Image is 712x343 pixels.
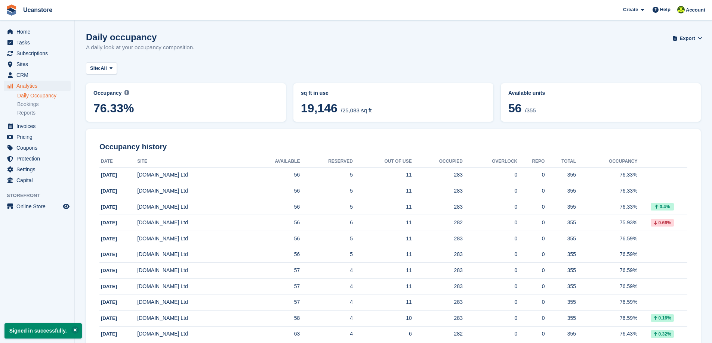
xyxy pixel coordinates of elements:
[412,156,463,168] th: Occupied
[576,263,637,279] td: 76.59%
[16,59,61,69] span: Sites
[517,266,545,274] div: 0
[17,109,71,116] a: Reports
[300,215,353,231] td: 6
[124,90,129,95] img: icon-info-grey-7440780725fd019a000dd9b08b2336e03edf1995a4989e88bcd33f0948082b44.svg
[463,171,517,179] div: 0
[93,89,278,97] abbr: Current percentage of sq ft occupied
[517,283,545,290] div: 0
[576,183,637,199] td: 76.33%
[137,215,246,231] td: [DOMAIN_NAME] Ltd
[686,6,705,14] span: Account
[4,26,71,37] a: menu
[353,247,412,263] td: 11
[576,215,637,231] td: 75.93%
[545,231,576,247] td: 355
[16,143,61,153] span: Coupons
[545,311,576,327] td: 355
[545,263,576,279] td: 355
[412,314,463,322] div: 283
[341,107,372,113] span: /25,083 sq ft
[90,65,101,72] span: Site:
[86,43,194,52] p: A daily look at your occupancy composition.
[101,172,117,178] span: [DATE]
[576,311,637,327] td: 76.59%
[300,247,353,263] td: 5
[463,203,517,211] div: 0
[576,156,637,168] th: Occupancy
[246,231,300,247] td: 56
[660,6,671,13] span: Help
[508,102,522,115] span: 56
[4,323,82,339] p: Signed in successfully.
[517,314,545,322] div: 0
[517,219,545,227] div: 0
[545,326,576,342] td: 355
[246,199,300,215] td: 56
[463,330,517,338] div: 0
[576,326,637,342] td: 76.43%
[525,107,536,113] span: /355
[353,294,412,311] td: 11
[545,167,576,183] td: 355
[62,202,71,211] a: Preview store
[300,278,353,294] td: 4
[353,263,412,279] td: 11
[137,231,246,247] td: [DOMAIN_NAME] Ltd
[4,132,71,142] a: menu
[463,156,517,168] th: Overlock
[300,294,353,311] td: 4
[412,283,463,290] div: 283
[16,26,61,37] span: Home
[86,62,117,75] button: Site: All
[412,330,463,338] div: 282
[4,153,71,164] a: menu
[412,250,463,258] div: 283
[101,188,117,194] span: [DATE]
[576,231,637,247] td: 76.59%
[101,284,117,289] span: [DATE]
[101,268,117,273] span: [DATE]
[137,311,246,327] td: [DOMAIN_NAME] Ltd
[101,65,107,72] span: All
[4,201,71,212] a: menu
[246,311,300,327] td: 58
[4,70,71,80] a: menu
[86,32,194,42] h1: Daily occupancy
[576,247,637,263] td: 76.59%
[137,156,246,168] th: Site
[545,247,576,263] td: 355
[545,199,576,215] td: 355
[517,156,545,168] th: Repo
[677,6,685,13] img: John Johns
[463,314,517,322] div: 0
[99,143,687,151] h2: Occupancy history
[16,81,61,91] span: Analytics
[353,311,412,327] td: 10
[4,37,71,48] a: menu
[137,183,246,199] td: [DOMAIN_NAME] Ltd
[353,167,412,183] td: 11
[246,215,300,231] td: 56
[517,203,545,211] div: 0
[16,164,61,175] span: Settings
[623,6,638,13] span: Create
[576,278,637,294] td: 76.59%
[101,299,117,305] span: [DATE]
[576,199,637,215] td: 76.33%
[246,183,300,199] td: 56
[93,102,278,115] span: 76.33%
[576,167,637,183] td: 76.33%
[101,220,117,225] span: [DATE]
[353,278,412,294] td: 11
[99,156,137,168] th: Date
[17,92,71,99] a: Daily Occupancy
[246,156,300,168] th: Available
[680,35,695,42] span: Export
[353,326,412,342] td: 6
[20,4,55,16] a: Ucanstore
[137,263,246,279] td: [DOMAIN_NAME] Ltd
[246,278,300,294] td: 57
[300,199,353,215] td: 5
[16,201,61,212] span: Online Store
